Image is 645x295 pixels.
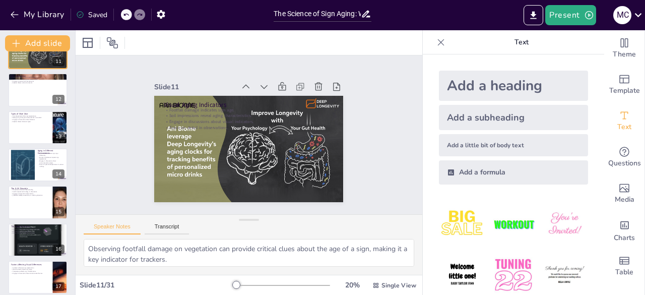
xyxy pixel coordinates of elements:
[449,30,594,54] p: Text
[608,158,641,169] span: Questions
[84,239,414,267] textarea: Observing footfall damage on vegetation can provide critical clues about the age of a sign, makin...
[52,57,64,66] div: 11
[604,30,644,67] div: Change the overall theme
[38,156,64,160] p: Human interference impacts sign appearance.
[615,267,633,278] span: Table
[8,7,69,23] button: My Library
[609,85,640,96] span: Template
[38,164,64,167] p: Focus on practical experiences in various settings.
[52,207,64,216] div: 15
[38,160,64,164] p: Engage in discussions about environmental contexts.
[8,261,68,294] div: 17
[613,6,631,24] div: M C
[604,212,644,248] div: Add charts and graphs
[106,37,118,49] span: Position
[8,73,68,106] div: 12
[11,191,50,193] p: Avoid complex terminology in discussions.
[8,36,68,69] div: 11
[84,223,141,234] button: Speaker Notes
[11,187,50,190] p: The K=SS Principle
[439,201,486,248] img: 1.jpeg
[80,35,96,51] div: Layout
[11,75,64,78] p: Soil Composition
[11,77,64,79] p: Soil types influence aging characteristics.
[617,122,631,133] span: Text
[8,111,68,144] div: 13
[541,201,588,248] img: 3.jpeg
[490,201,537,248] img: 2.jpeg
[208,32,274,93] div: Slide 11
[604,175,644,212] div: Add images, graphics, shapes or video
[11,112,50,115] p: Types of Shoe Gear
[524,5,543,25] button: Export to PowerPoint
[5,35,70,51] button: Add slide
[145,223,189,234] button: Transcript
[439,105,588,130] div: Add a subheading
[8,186,68,219] div: 15
[38,153,64,156] p: Urban and wilderness signs age differently.
[197,62,327,180] p: Soil impressions reveal aging characteristics.
[11,195,50,197] p: [PERSON_NAME] accessibility in tracking education.
[11,272,50,274] p: Engage in discussions about environmental factors.
[11,263,50,266] p: Factors Affecting Visual Differences
[52,245,64,254] div: 16
[11,80,64,82] p: Engage in practical soil assessments.
[8,223,68,257] div: 16
[613,5,631,25] button: M C
[545,5,596,25] button: Present
[188,70,319,188] p: Focus on detail in observations.
[11,227,64,229] p: Direct observation is key to learning.
[11,119,50,121] p: Engage in discussions about footwear.
[11,82,64,84] p: Explore diverse soil environments.
[192,66,323,184] p: Engage in discussions about visual indicators.
[439,71,588,101] div: Add a heading
[604,67,644,103] div: Add ready made slides
[76,10,107,20] div: Saved
[11,193,50,195] p: Engage in discussions about clarity.
[38,149,64,155] p: Aging in Different Environments
[613,49,636,60] span: Theme
[11,271,50,273] p: Temperature affects sign characteristics.
[52,95,64,104] div: 12
[8,148,68,182] div: 14
[614,232,635,244] span: Charts
[80,280,233,290] div: Slide 11 / 31
[11,232,64,234] p: Discuss the learning process regularly.
[615,194,634,205] span: Media
[604,103,644,139] div: Add text boxes
[52,132,64,141] div: 13
[439,160,588,185] div: Add a formula
[52,169,64,179] div: 14
[11,79,64,81] p: Familiarity with soil characteristics is vital.
[604,139,644,175] div: Get real-time input from your audience
[381,281,416,289] span: Single View
[11,269,50,271] p: Moisture levels impact sign aging.
[52,282,64,291] div: 17
[11,189,50,191] p: Simplicity enhances understanding.
[11,115,50,117] p: Outsole patterns affect sign appearance.
[274,7,360,21] input: Insert title
[340,280,364,290] div: 20 %
[439,134,588,156] div: Add a little bit of body text
[11,230,64,232] p: Encourage hands-on experiences.
[11,116,50,119] p: Recognizing shoe gear characteristics is essential.
[201,57,331,175] p: Footfall damage indicates sign age.
[11,121,50,123] p: Explore diverse footwear types.
[11,267,50,269] p: Sunlight influences sign appearance.
[203,52,336,173] p: Visual Aging Indicators
[604,248,644,284] div: Add a table
[11,224,64,227] p: The Learning Process
[11,228,64,230] p: Practical engagement enhances understanding.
